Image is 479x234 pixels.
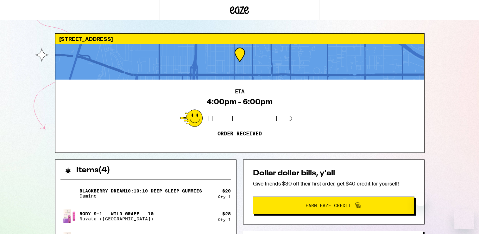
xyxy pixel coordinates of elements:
[217,131,262,137] p: Order received
[55,34,424,44] div: [STREET_ADDRESS]
[206,97,273,106] div: 4:00pm - 6:00pm
[218,195,231,199] div: Qty: 1
[76,166,110,174] h2: Items ( 4 )
[454,209,474,229] iframe: Button to launch messaging window
[222,188,231,193] div: $ 20
[253,180,414,187] p: Give friends $30 off their first order, get $40 credit for yourself!
[306,203,351,208] span: Earn Eaze Credit
[79,211,154,216] p: Body 9:1 - Wild Grape - 1g
[235,89,244,94] h2: ETA
[60,185,78,202] img: Blackberry Dream10:10:10 Deep Sleep Gummies
[253,197,414,214] button: Earn Eaze Credit
[60,207,78,225] img: Body 9:1 - Wild Grape - 1g
[79,216,154,221] p: Nuvata ([GEOGRAPHIC_DATA])
[222,211,231,216] div: $ 28
[414,193,427,206] iframe: Close message
[253,170,414,177] h2: Dollar dollar bills, y'all
[79,188,202,193] p: Blackberry Dream10:10:10 Deep Sleep Gummies
[218,218,231,222] div: Qty: 1
[79,193,202,198] p: Camino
